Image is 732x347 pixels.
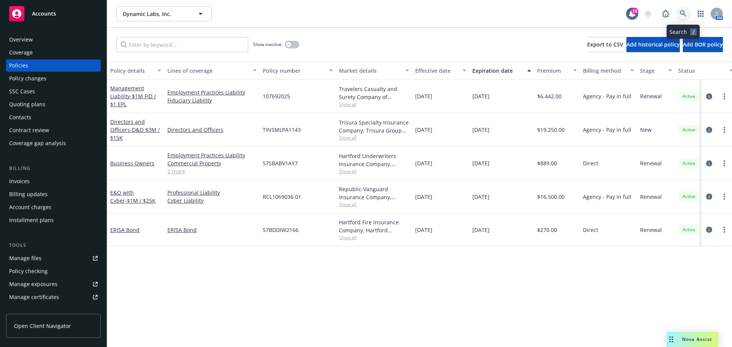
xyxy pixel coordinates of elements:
[9,188,48,200] div: Billing updates
[110,93,156,108] span: - $1M FID / $1 EPL
[640,6,656,21] a: Start snowing
[14,322,71,330] span: Open Client Navigator
[682,336,712,342] span: Nova Assist
[472,226,490,234] span: [DATE]
[720,125,729,134] a: more
[9,304,48,316] div: Manage claims
[167,159,257,167] a: Commercial Property
[110,85,156,108] a: Management Liability
[116,6,212,21] button: Dynamic Labs, Inc.
[260,61,336,80] button: Policy number
[683,41,723,48] span: Add BOR policy
[720,225,729,234] a: more
[9,34,33,46] div: Overview
[412,61,469,80] button: Effective date
[666,332,676,347] div: Drag to move
[6,111,101,123] a: Contacts
[681,193,697,200] span: Active
[415,159,432,167] span: [DATE]
[693,6,708,21] a: Switch app
[6,188,101,200] a: Billing updates
[9,265,48,277] div: Policy checking
[110,189,156,204] a: E&O with Cyber
[681,126,697,133] span: Active
[415,67,458,75] div: Effective date
[263,67,324,75] div: Policy number
[537,159,557,167] span: $889.00
[6,278,101,290] a: Manage exposures
[263,226,299,234] span: 57BDDIW2166
[587,41,623,48] span: Export to CSV
[6,214,101,226] a: Installment plans
[339,234,409,241] span: Show all
[339,152,409,168] div: Hartford Underwriters Insurance Company, Hartford Insurance Group
[720,159,729,168] a: more
[339,201,409,208] span: Show all
[640,126,652,134] span: New
[123,10,189,18] span: Dynamic Labs, Inc.
[110,118,160,141] a: Directors and Officers
[263,92,290,100] span: 107692025
[6,265,101,277] a: Policy checking
[640,159,662,167] span: Renewal
[720,92,729,101] a: more
[472,67,523,75] div: Expiration date
[339,185,409,201] div: Republic-Vanguard Insurance Company, AmTrust Financial Services, RT Specialty Insurance Services,...
[537,67,568,75] div: Premium
[167,67,248,75] div: Lines of coverage
[339,218,409,234] div: Hartford Fire Insurance Company, Hartford Insurance Group
[9,85,35,98] div: SSC Cases
[6,241,101,249] div: Tools
[587,37,623,52] button: Export to CSV
[263,193,301,201] span: RCL1069036 01
[167,96,257,104] a: Fiduciary Liability
[336,61,412,80] button: Market details
[9,124,49,136] div: Contract review
[705,125,714,134] a: circleInformation
[626,41,680,48] span: Add historical policy
[537,193,565,201] span: $16,500.00
[583,159,598,167] span: Direct
[658,6,673,21] a: Report a Bug
[339,134,409,141] span: Show all
[6,175,101,187] a: Invoices
[583,67,626,75] div: Billing method
[537,92,562,100] span: $6,442.00
[339,85,409,101] div: Travelers Casualty and Surety Company of America, Travelers Insurance, RT Specialty Insurance Ser...
[537,226,557,234] span: $270.00
[415,226,432,234] span: [DATE]
[415,193,432,201] span: [DATE]
[6,165,101,172] div: Billing
[9,72,47,85] div: Policy changes
[6,59,101,72] a: Policies
[580,61,637,80] button: Billing method
[107,61,164,80] button: Policy details
[681,160,697,167] span: Active
[6,252,101,264] a: Manage files
[339,67,401,75] div: Market details
[110,226,140,233] a: ERISA Bond
[676,6,691,21] a: Search
[167,88,257,96] a: Employment Practices Liability
[9,214,54,226] div: Installment plans
[681,226,697,233] span: Active
[640,193,662,201] span: Renewal
[167,226,257,234] a: ERISA Bond
[116,37,248,52] input: Filter by keyword...
[167,197,257,205] a: Cyber Liability
[583,193,631,201] span: Agency - Pay in full
[415,126,432,134] span: [DATE]
[9,46,33,59] div: Coverage
[110,67,153,75] div: Policy details
[9,278,58,290] div: Manage exposures
[167,126,257,134] a: Directors and Officers
[415,92,432,100] span: [DATE]
[537,126,565,134] span: $19,250.00
[705,225,714,234] a: circleInformation
[110,160,154,167] a: Business Owners
[125,197,156,204] span: - $1M / $25K
[6,72,101,85] a: Policy changes
[339,168,409,174] span: Show all
[640,92,662,100] span: Renewal
[705,192,714,201] a: circleInformation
